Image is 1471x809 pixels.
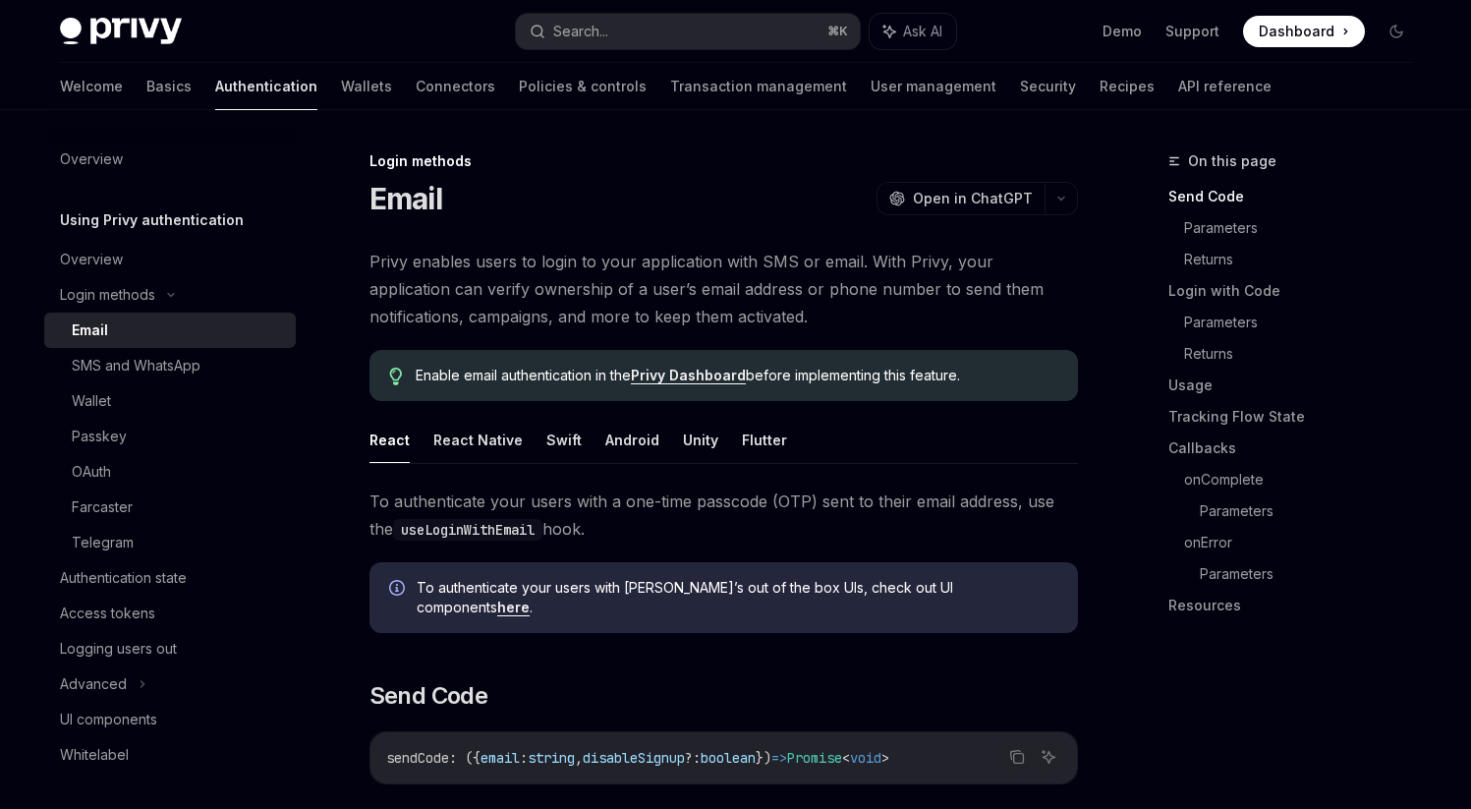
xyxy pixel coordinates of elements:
h1: Email [369,181,442,216]
a: Parameters [1184,212,1428,244]
a: UI components [44,702,296,737]
span: : ({ [449,749,481,767]
span: , [575,749,583,767]
button: React Native [433,417,523,463]
span: On this page [1188,149,1276,173]
a: Security [1020,63,1076,110]
a: Connectors [416,63,495,110]
span: Privy enables users to login to your application with SMS or email. With Privy, your application ... [369,248,1078,330]
a: Passkey [44,419,296,454]
div: Advanced [60,672,127,696]
span: string [528,749,575,767]
div: Email [72,318,108,342]
a: Email [44,313,296,348]
a: onError [1184,527,1428,558]
div: Farcaster [72,495,133,519]
a: Overview [44,142,296,177]
span: => [771,749,787,767]
div: Logging users out [60,637,177,661]
a: Recipes [1100,63,1155,110]
button: Ask AI [1036,744,1061,770]
h5: Using Privy authentication [60,208,244,232]
div: Access tokens [60,602,155,625]
a: Telegram [44,525,296,560]
a: Transaction management [670,63,847,110]
a: Authentication [215,63,317,110]
a: Whitelabel [44,737,296,773]
a: Access tokens [44,596,296,631]
span: To authenticate your users with a one-time passcode (OTP) sent to their email address, use the hook. [369,488,1078,543]
span: Enable email authentication in the before implementing this feature. [416,366,1057,385]
span: ?: [685,749,701,767]
a: Overview [44,242,296,277]
a: User management [871,63,996,110]
button: Unity [683,417,718,463]
a: Logging users out [44,631,296,666]
span: ⌘ K [827,24,848,39]
button: Swift [546,417,582,463]
div: OAuth [72,460,111,484]
a: Login with Code [1168,275,1428,307]
a: Usage [1168,370,1428,401]
a: Parameters [1200,558,1428,590]
span: To authenticate your users with [PERSON_NAME]’s out of the box UIs, check out UI components . [417,578,1058,617]
svg: Tip [389,368,403,385]
div: Wallet [72,389,111,413]
span: email [481,749,520,767]
a: Basics [146,63,192,110]
a: onComplete [1184,464,1428,495]
a: Welcome [60,63,123,110]
span: : [520,749,528,767]
button: React [369,417,410,463]
span: Ask AI [903,22,942,41]
a: Privy Dashboard [631,367,746,384]
a: Parameters [1184,307,1428,338]
a: Parameters [1200,495,1428,527]
code: useLoginWithEmail [393,519,542,541]
span: boolean [701,749,756,767]
a: Wallets [341,63,392,110]
a: Tracking Flow State [1168,401,1428,433]
a: Send Code [1168,181,1428,212]
button: Flutter [742,417,787,463]
span: }) [756,749,771,767]
div: Overview [60,248,123,271]
button: Android [605,417,659,463]
a: Resources [1168,590,1428,621]
button: Copy the contents from the code block [1004,744,1030,770]
div: Overview [60,147,123,171]
div: Telegram [72,531,134,554]
img: dark logo [60,18,182,45]
div: Search... [553,20,608,43]
a: SMS and WhatsApp [44,348,296,383]
div: SMS and WhatsApp [72,354,200,377]
span: Open in ChatGPT [913,189,1033,208]
a: Dashboard [1243,16,1365,47]
div: Passkey [72,425,127,448]
a: Policies & controls [519,63,647,110]
span: Dashboard [1259,22,1334,41]
div: Whitelabel [60,743,129,767]
span: void [850,749,881,767]
svg: Info [389,580,409,600]
a: Wallet [44,383,296,419]
a: Authentication state [44,560,296,596]
span: > [881,749,889,767]
span: < [842,749,850,767]
a: Demo [1103,22,1142,41]
a: Returns [1184,244,1428,275]
button: Ask AI [870,14,956,49]
a: API reference [1178,63,1272,110]
a: Callbacks [1168,433,1428,464]
div: UI components [60,708,157,731]
span: sendCode [386,749,449,767]
div: Authentication state [60,566,187,590]
div: Login methods [60,283,155,307]
a: OAuth [44,454,296,490]
a: Farcaster [44,490,296,525]
button: Toggle dark mode [1381,16,1412,47]
span: Promise [787,749,842,767]
button: Search...⌘K [516,14,860,49]
div: Login methods [369,151,1078,171]
a: here [497,599,530,616]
